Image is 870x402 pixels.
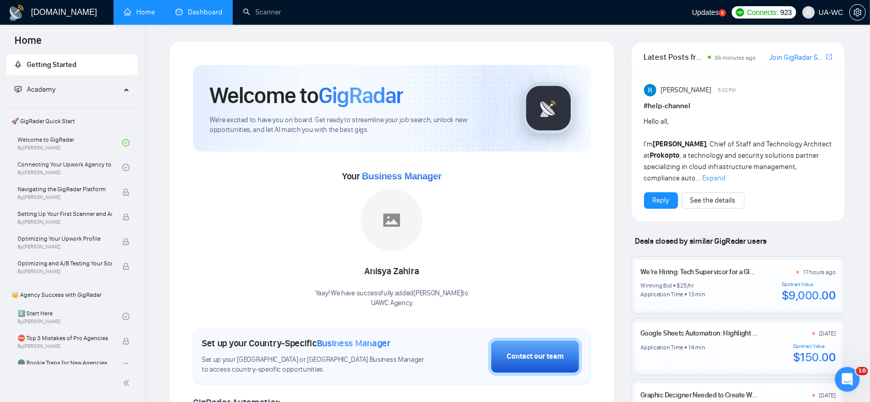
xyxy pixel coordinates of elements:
[14,61,22,68] span: rocket
[826,52,832,62] a: export
[175,8,222,16] a: dashboardDashboard
[644,84,656,96] img: Rohith Sanam
[690,195,736,206] a: See the details
[123,378,133,388] span: double-left
[653,195,669,206] a: Reply
[692,8,719,16] span: Updates
[782,288,836,303] div: $9,000.00
[640,329,801,338] a: Google Sheets Automation: Highlight Previous Entries
[18,156,122,179] a: Connecting Your Upwork Agency to GigRadarBy[PERSON_NAME]
[361,189,423,251] img: placeholder.png
[819,329,836,338] div: [DATE]
[826,53,832,61] span: export
[680,281,687,290] div: 25
[27,85,55,94] span: Academy
[850,8,865,16] span: setting
[6,55,138,75] li: Getting Started
[650,151,680,160] strong: Prokopto
[660,85,711,96] span: [PERSON_NAME]
[210,115,506,135] span: We're excited to have you on board. Get ready to streamline your job search, unlock new opportuni...
[856,367,868,375] span: 10
[122,139,130,146] span: check-circle
[8,5,25,21] img: logo
[721,11,724,15] text: 5
[819,391,836,399] div: [DATE]
[488,338,582,376] button: Contact our team
[315,298,469,308] p: UAWC Agency .
[640,290,683,298] div: Application Time
[644,117,832,182] span: Hello all, I’m , Chief of Staff and Technology Architect at , a technology and security solutions...
[523,82,574,134] img: gigradar-logo.png
[644,192,678,209] button: Reply
[18,343,112,349] span: By [PERSON_NAME]
[18,219,112,225] span: By [PERSON_NAME]
[124,8,155,16] a: homeHome
[122,313,130,320] span: check-circle
[122,263,130,270] span: lock
[122,362,130,370] span: lock
[18,333,112,343] span: ⛔ Top 3 Mistakes of Pro Agencies
[782,281,836,288] div: Contract Value
[736,8,744,16] img: upwork-logo.png
[719,9,726,16] a: 5
[644,100,832,112] h1: # help-channel
[747,7,778,18] span: Connects:
[342,171,442,182] span: Your
[18,194,112,200] span: By [PERSON_NAME]
[714,54,756,61] span: 36 minutes ago
[318,81,403,109] span: GigRadar
[202,355,430,375] span: Set up your [GEOGRAPHIC_DATA] or [GEOGRAPHIC_DATA] Business Manager to access country-specific op...
[631,232,771,250] span: Deals closed by similar GigRadar users
[644,51,705,63] span: Latest Posts from the GigRadar Community
[18,244,112,250] span: By [PERSON_NAME]
[18,358,112,368] span: 🌚 Rookie Traps for New Agencies
[849,8,866,16] a: setting
[27,60,76,69] span: Getting Started
[688,290,705,298] div: 13 min
[769,52,824,63] a: Join GigRadar Slack Community
[18,269,112,275] span: By [PERSON_NAME]
[18,184,112,194] span: Navigating the GigRadar Platform
[677,281,681,290] div: $
[507,351,563,362] div: Contact our team
[362,171,441,181] span: Business Manager
[14,86,22,93] span: fund-projection-screen
[687,281,694,290] div: /hr
[7,284,137,305] span: 👑 Agency Success with GigRadar
[682,192,745,209] button: See the details
[793,349,836,365] div: $150.00
[202,338,391,349] h1: Set up your Country-Specific
[122,164,130,171] span: check-circle
[640,281,671,290] div: Winning Bid
[18,233,112,244] span: Optimizing Your Upwork Profile
[210,81,403,109] h1: Welcome to
[243,8,281,16] a: searchScanner
[805,9,812,16] span: user
[640,267,821,276] a: We’re Hiring: Tech Supervisor for a Global AI Startup – CampiX
[835,367,860,392] iframe: Intercom live chat
[640,343,683,351] div: Application Time
[780,7,792,18] span: 923
[803,268,835,276] div: 17 hours ago
[688,343,705,351] div: 14 min
[122,238,130,245] span: lock
[18,258,112,269] span: Optimizing and A/B Testing Your Scanner for Better Results
[18,305,122,328] a: 1️⃣ Start HereBy[PERSON_NAME]
[7,111,137,131] span: 🚀 GigRadar Quick Start
[793,343,836,349] div: Contract Value
[315,263,469,280] div: Anisya Zahira
[653,140,707,148] strong: [PERSON_NAME]
[703,174,726,182] span: Expand
[718,86,736,95] span: 5:02 PM
[315,289,469,308] div: Yaay! We have successfully added [PERSON_NAME] to
[122,189,130,196] span: lock
[18,209,112,219] span: Setting Up Your First Scanner and Auto-Bidder
[849,4,866,21] button: setting
[18,131,122,154] a: Welcome to GigRadarBy[PERSON_NAME]
[14,85,55,94] span: Academy
[122,338,130,345] span: lock
[317,338,391,349] span: Business Manager
[122,213,130,221] span: lock
[6,33,50,55] span: Home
